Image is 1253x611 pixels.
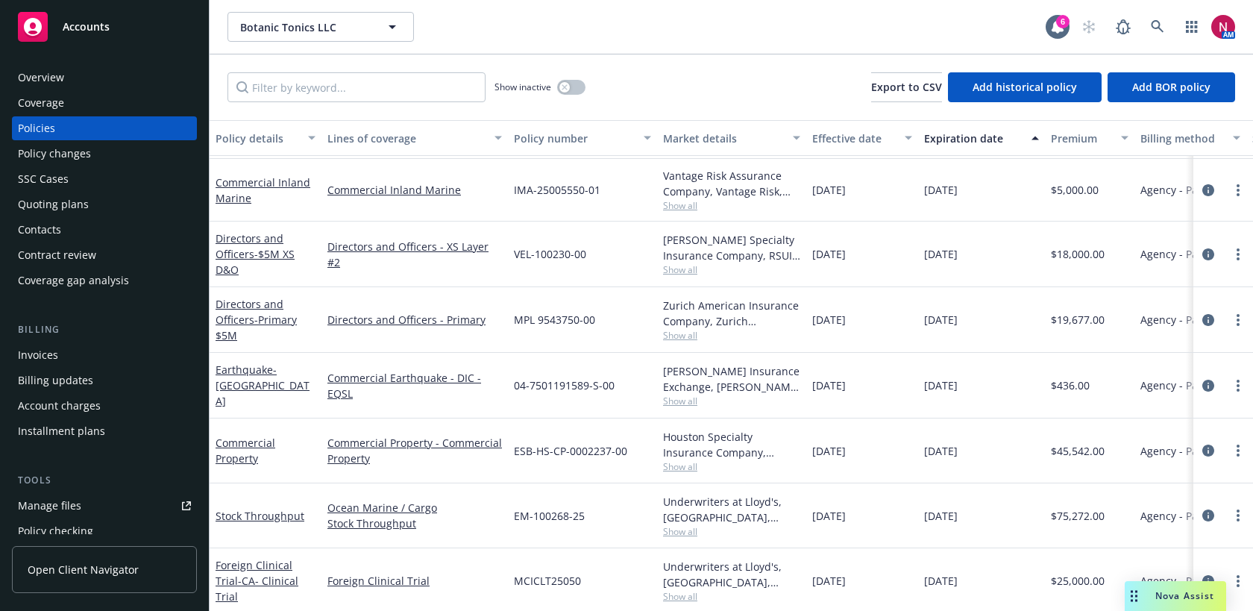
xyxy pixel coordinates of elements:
span: Agency - Pay in full [1140,246,1235,262]
span: Agency - Pay in full [1140,182,1235,198]
a: Commercial Property - Commercial Property [327,435,502,466]
button: Premium [1045,120,1134,156]
span: $18,000.00 [1051,246,1105,262]
div: Policy checking [18,519,93,543]
span: Agency - Pay in full [1140,508,1235,524]
a: circleInformation [1199,245,1217,263]
button: Add historical policy [948,72,1102,102]
span: [DATE] [812,377,846,393]
a: Commercial Property [216,436,275,466]
span: [DATE] [924,312,958,328]
a: Manage files [12,494,197,518]
span: $45,542.00 [1051,443,1105,459]
div: Policy number [514,131,635,146]
span: Show inactive [494,81,551,93]
button: Market details [657,120,806,156]
a: Directors and Officers [216,231,295,277]
a: Policies [12,116,197,140]
span: IMA-25005550-01 [514,182,600,198]
span: [DATE] [812,443,846,459]
span: - $5M XS D&O [216,247,295,277]
span: Agency - Pay in full [1140,443,1235,459]
a: Search [1143,12,1172,42]
div: Effective date [812,131,896,146]
a: Start snowing [1074,12,1104,42]
a: Directors and Officers - Primary [327,312,502,328]
button: Lines of coverage [321,120,508,156]
span: VEL-100230-00 [514,246,586,262]
a: Directors and Officers [216,297,297,342]
div: Account charges [18,394,101,418]
a: circleInformation [1199,442,1217,460]
span: [DATE] [812,312,846,328]
span: [DATE] [812,182,846,198]
button: Botanic Tonics LLC [227,12,414,42]
span: Agency - Pay in full [1140,377,1235,393]
a: Contract review [12,243,197,267]
a: Switch app [1177,12,1207,42]
a: more [1229,572,1247,590]
a: circleInformation [1199,377,1217,395]
a: Billing updates [12,369,197,392]
a: Coverage [12,91,197,115]
a: Stock Throughput [327,516,502,531]
span: Show all [663,329,800,342]
a: Foreign Clinical Trial [327,573,502,589]
span: [DATE] [924,508,958,524]
a: Commercial Inland Marine [216,175,310,205]
input: Filter by keyword... [227,72,486,102]
span: - CA- Clinical Trial [216,574,298,604]
span: Botanic Tonics LLC [240,19,369,35]
button: Policy details [210,120,321,156]
div: Policy details [216,131,299,146]
div: [PERSON_NAME] Insurance Exchange, [PERSON_NAME] Insurance Exchange, Amwins [663,363,800,395]
span: Open Client Navigator [28,562,139,577]
div: Installment plans [18,419,105,443]
span: Accounts [63,21,110,33]
a: Stock Throughput [216,509,304,523]
div: Market details [663,131,784,146]
a: Ocean Marine / Cargo [327,500,502,516]
span: Show all [663,199,800,212]
span: Export to CSV [871,80,942,94]
div: Underwriters at Lloyd's, [GEOGRAPHIC_DATA], [PERSON_NAME] of [GEOGRAPHIC_DATA], Clinical Trials I... [663,559,800,590]
span: Agency - Pay in full [1140,312,1235,328]
a: more [1229,377,1247,395]
span: $5,000.00 [1051,182,1099,198]
span: Show all [663,460,800,473]
a: Commercial Earthquake - DIC - EQSL [327,370,502,401]
img: photo [1211,15,1235,39]
span: [DATE] [812,573,846,589]
span: ESB-HS-CP-0002237-00 [514,443,627,459]
span: $436.00 [1051,377,1090,393]
a: more [1229,507,1247,524]
a: Accounts [12,6,197,48]
span: [DATE] [812,246,846,262]
a: Contacts [12,218,197,242]
a: Overview [12,66,197,90]
a: circleInformation [1199,311,1217,329]
a: Installment plans [12,419,197,443]
a: Account charges [12,394,197,418]
span: Nova Assist [1155,589,1214,602]
a: more [1229,442,1247,460]
div: Policy changes [18,142,91,166]
div: 6 [1056,15,1070,28]
span: Agency - Pay in full [1140,573,1235,589]
button: Billing method [1134,120,1246,156]
span: [DATE] [924,246,958,262]
button: Policy number [508,120,657,156]
div: Houston Specialty Insurance Company, Houston Specialty Insurance Company, Amwins [663,429,800,460]
a: Earthquake [216,363,310,408]
div: Overview [18,66,64,90]
span: $19,677.00 [1051,312,1105,328]
span: 04-7501191589-S-00 [514,377,615,393]
div: Expiration date [924,131,1023,146]
a: Policy checking [12,519,197,543]
div: Quoting plans [18,192,89,216]
div: Underwriters at Lloyd's, [GEOGRAPHIC_DATA], [PERSON_NAME] of [GEOGRAPHIC_DATA], Euclid Insurance ... [663,494,800,525]
div: Invoices [18,343,58,367]
span: Add historical policy [973,80,1077,94]
div: Lines of coverage [327,131,486,146]
a: Report a Bug [1108,12,1138,42]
